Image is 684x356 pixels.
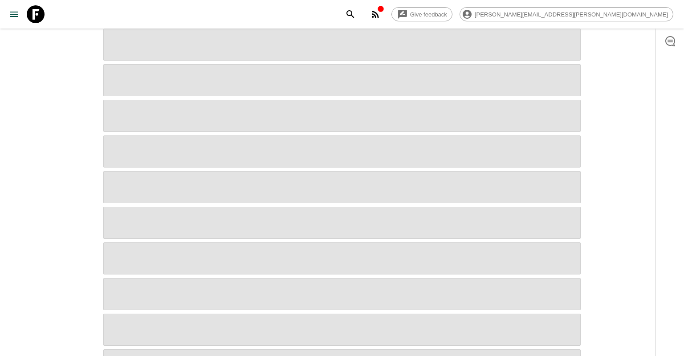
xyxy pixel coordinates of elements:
[391,7,452,21] a: Give feedback
[460,7,673,21] div: [PERSON_NAME][EMAIL_ADDRESS][PERSON_NAME][DOMAIN_NAME]
[405,11,452,18] span: Give feedback
[342,5,359,23] button: search adventures
[470,11,673,18] span: [PERSON_NAME][EMAIL_ADDRESS][PERSON_NAME][DOMAIN_NAME]
[5,5,23,23] button: menu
